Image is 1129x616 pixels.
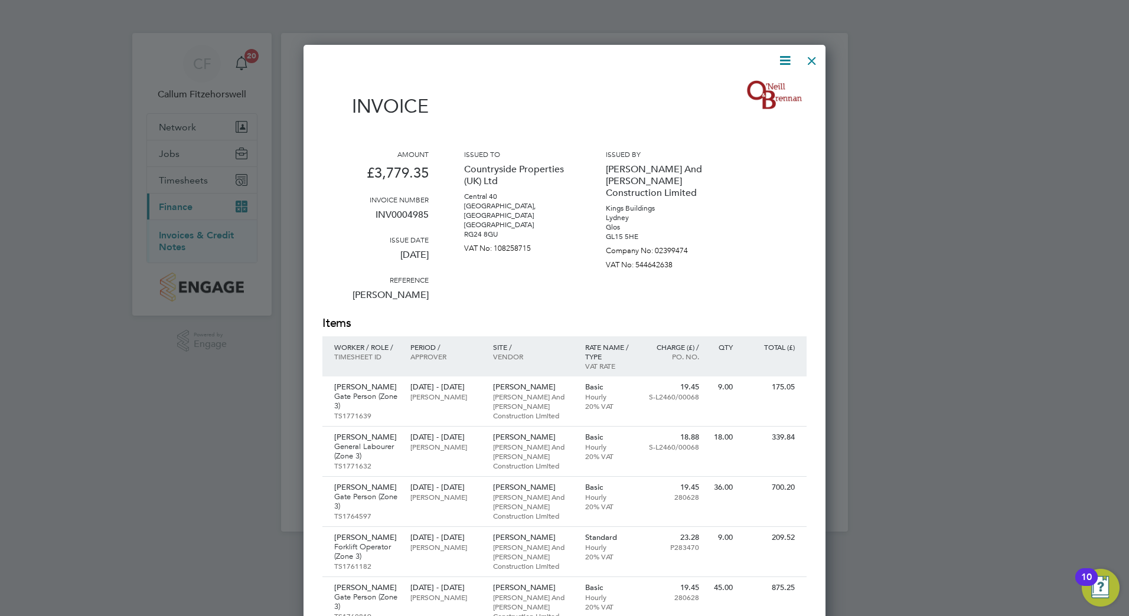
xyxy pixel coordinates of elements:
div: 10 [1081,577,1092,592]
p: [PERSON_NAME] [410,542,481,552]
p: Glos [606,222,712,232]
p: Approver [410,352,481,361]
p: [DATE] [322,244,429,275]
p: [DATE] - [DATE] [410,382,481,392]
h2: Items [322,315,807,332]
p: GL15 5HE [606,232,712,241]
p: TS1761182 [334,561,399,571]
p: [PERSON_NAME] [334,483,399,492]
p: [PERSON_NAME] [334,432,399,442]
p: [PERSON_NAME] [334,382,399,392]
p: Hourly [585,542,637,552]
p: Timesheet ID [334,352,399,361]
p: 19.45 [648,583,699,592]
p: Company No: 02399474 [606,241,712,255]
h3: Issued to [464,149,570,159]
img: oneillandbrennan-logo-remittance.png [743,77,807,113]
p: Hourly [585,492,637,502]
p: TS1764597 [334,511,399,520]
p: £3,779.35 [322,159,429,195]
p: Basic [585,483,637,492]
p: VAT rate [585,361,637,371]
p: VAT No: 108258715 [464,239,570,253]
button: Open Resource Center, 10 new notifications [1082,569,1120,607]
p: Charge (£) / [648,342,699,352]
p: TS1771632 [334,461,399,470]
h3: Invoice number [322,195,429,204]
p: Total (£) [745,342,795,352]
p: 280628 [648,592,699,602]
p: [PERSON_NAME] [493,533,573,542]
p: [DATE] - [DATE] [410,483,481,492]
p: General Labourer (Zone 3) [334,442,399,461]
p: 19.45 [648,483,699,492]
p: Kings Buildings [606,204,712,213]
p: Po. No. [648,352,699,361]
p: INV0004985 [322,204,429,235]
p: 339.84 [745,432,795,442]
p: 20% VAT [585,401,637,411]
p: 9.00 [711,382,733,392]
p: Worker / Role / [334,342,399,352]
h3: Issued by [606,149,712,159]
p: Countryside Properties (UK) Ltd [464,159,570,192]
p: 9.00 [711,533,733,542]
p: VAT No: 544642638 [606,255,712,270]
h1: Invoice [322,95,429,117]
p: Gate Person (Zone 3) [334,392,399,411]
p: [PERSON_NAME] [410,442,481,451]
p: Gate Person (Zone 3) [334,492,399,511]
p: 700.20 [745,483,795,492]
p: RG24 8GU [464,230,570,239]
p: S-L2460/00068 [648,392,699,401]
p: 280628 [648,492,699,502]
p: [PERSON_NAME] [322,284,429,315]
p: TS1771639 [334,411,399,420]
p: 19.45 [648,382,699,392]
p: Hourly [585,392,637,401]
p: [PERSON_NAME] [493,432,573,442]
h3: Issue date [322,235,429,244]
p: 20% VAT [585,451,637,461]
p: [PERSON_NAME] [493,483,573,492]
p: [PERSON_NAME] And [PERSON_NAME] Construction Limited [493,542,573,571]
p: [DATE] - [DATE] [410,583,481,592]
p: [PERSON_NAME] [334,583,399,592]
p: [DATE] - [DATE] [410,432,481,442]
p: 20% VAT [585,502,637,511]
p: [PERSON_NAME] And [PERSON_NAME] Construction Limited [606,159,712,204]
p: 209.52 [745,533,795,542]
h3: Reference [322,275,429,284]
p: 18.88 [648,432,699,442]
p: Lydney [606,213,712,222]
p: [PERSON_NAME] [410,392,481,401]
p: Basic [585,382,637,392]
p: Forklift Operator (Zone 3) [334,542,399,561]
p: Standard [585,533,637,542]
p: 23.28 [648,533,699,542]
p: [PERSON_NAME] [410,592,481,602]
p: Basic [585,583,637,592]
p: [PERSON_NAME] [334,533,399,542]
h3: Amount [322,149,429,159]
p: [PERSON_NAME] [493,583,573,592]
p: Period / [410,342,481,352]
p: [DATE] - [DATE] [410,533,481,542]
p: 20% VAT [585,602,637,611]
p: 875.25 [745,583,795,592]
p: Basic [585,432,637,442]
p: [PERSON_NAME] And [PERSON_NAME] Construction Limited [493,442,573,470]
p: [PERSON_NAME] [493,382,573,392]
p: 45.00 [711,583,733,592]
p: [GEOGRAPHIC_DATA] [464,220,570,230]
p: [PERSON_NAME] And [PERSON_NAME] Construction Limited [493,492,573,520]
p: 36.00 [711,483,733,492]
p: QTY [711,342,733,352]
p: 175.05 [745,382,795,392]
p: Vendor [493,352,573,361]
p: 20% VAT [585,552,637,561]
p: P283470 [648,542,699,552]
p: Hourly [585,592,637,602]
p: [GEOGRAPHIC_DATA], [GEOGRAPHIC_DATA] [464,201,570,220]
p: [PERSON_NAME] [410,492,481,502]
